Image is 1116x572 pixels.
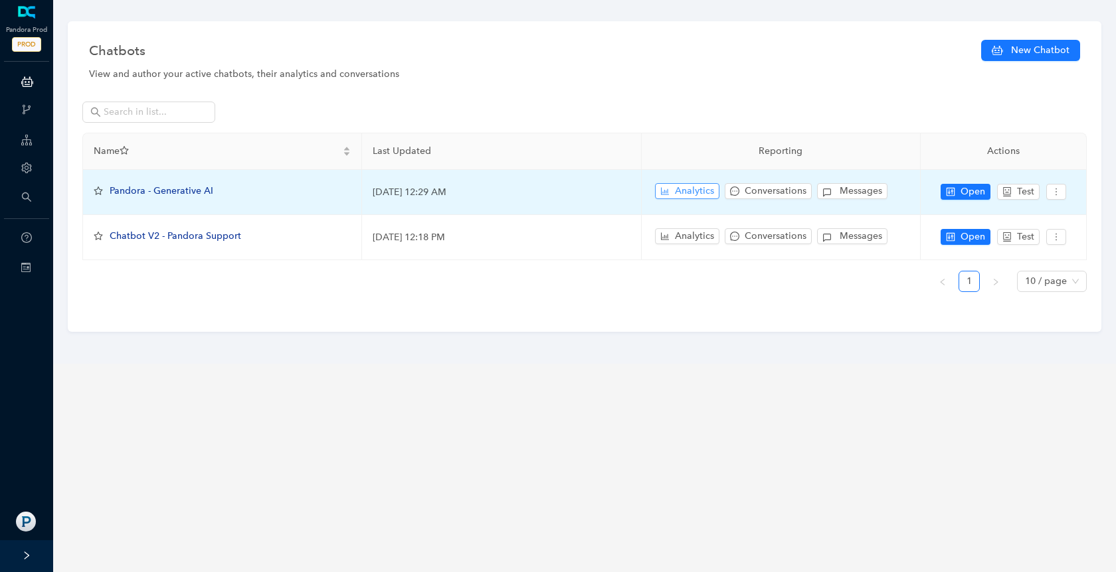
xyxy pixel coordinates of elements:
[932,271,953,292] button: left
[961,184,985,199] span: Open
[946,232,955,242] span: control
[932,271,953,292] li: Previous Page
[939,278,947,286] span: left
[921,133,1087,170] th: Actions
[1046,229,1066,245] button: more
[120,146,129,155] span: star
[981,40,1080,61] button: New Chatbot
[997,184,1040,200] button: robotTest
[840,229,882,244] span: Messages
[90,107,101,117] span: search
[1052,232,1061,242] span: more
[362,133,641,170] th: Last Updated
[985,271,1006,292] button: right
[941,229,990,245] button: controlOpen
[642,133,921,170] th: Reporting
[730,232,739,241] span: message
[655,228,719,244] button: bar-chartAnalytics
[12,37,41,52] span: PROD
[94,186,103,196] span: star
[660,186,670,196] span: bar-chart
[985,271,1006,292] li: Next Page
[725,183,812,199] button: messageConversations
[1052,187,1061,196] span: more
[675,229,714,244] span: Analytics
[745,229,806,244] span: Conversations
[817,183,887,199] button: Messages
[104,105,197,119] input: Search in list...
[959,271,980,292] li: 1
[89,67,1080,82] div: View and author your active chatbots, their analytics and conversations
[997,229,1040,245] button: robotTest
[21,232,32,243] span: question-circle
[21,192,32,202] span: search
[110,230,241,242] span: Chatbot V2 - Pandora Support
[1017,230,1034,244] span: Test
[21,104,32,115] span: branches
[675,184,714,198] span: Analytics
[89,40,145,61] span: Chatbots
[94,232,103,241] span: star
[1017,271,1087,292] div: Page Size
[959,271,979,291] a: 1
[992,278,1000,286] span: right
[655,183,719,199] button: bar-chartAnalytics
[21,163,32,173] span: setting
[1002,187,1012,196] span: robot
[961,230,985,244] span: Open
[725,228,812,244] button: messageConversations
[1011,43,1069,58] span: New Chatbot
[817,228,887,244] button: Messages
[730,186,739,196] span: message
[1017,184,1034,199] span: Test
[362,215,641,260] td: [DATE] 12:18 PM
[946,187,955,196] span: control
[941,184,990,200] button: controlOpen
[16,512,36,532] img: 2245c3f1d8d0bf3af50bf22befedf792
[362,170,641,215] td: [DATE] 12:29 AM
[110,185,213,196] span: Pandora - Generative AI
[1046,184,1066,200] button: more
[660,232,670,241] span: bar-chart
[840,184,882,198] span: Messages
[1002,232,1012,242] span: robot
[94,144,340,159] span: Name
[745,184,806,198] span: Conversations
[1025,271,1079,291] span: 10 / page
